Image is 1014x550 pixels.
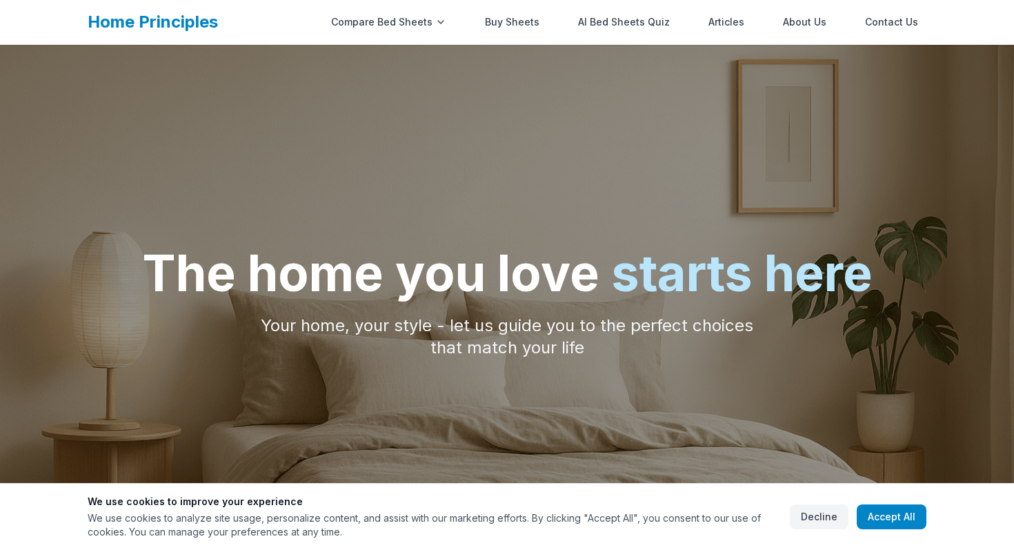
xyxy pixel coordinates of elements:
[142,248,873,298] h1: The home you love
[775,8,835,36] a: About Us
[88,495,779,509] h3: We use cookies to improve your experience
[857,504,926,529] button: Accept All
[570,8,678,36] a: AI Bed Sheets Quiz
[242,315,772,359] p: Your home, your style - let us guide you to the perfect choices that match your life
[611,243,873,303] span: starts here
[88,12,218,32] a: Home Principles
[790,504,848,529] button: Decline
[857,8,926,36] a: Contact Us
[323,8,455,36] div: Compare Bed Sheets
[477,8,548,36] a: Buy Sheets
[88,511,779,539] p: We use cookies to analyze site usage, personalize content, and assist with our marketing efforts....
[700,8,753,36] a: Articles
